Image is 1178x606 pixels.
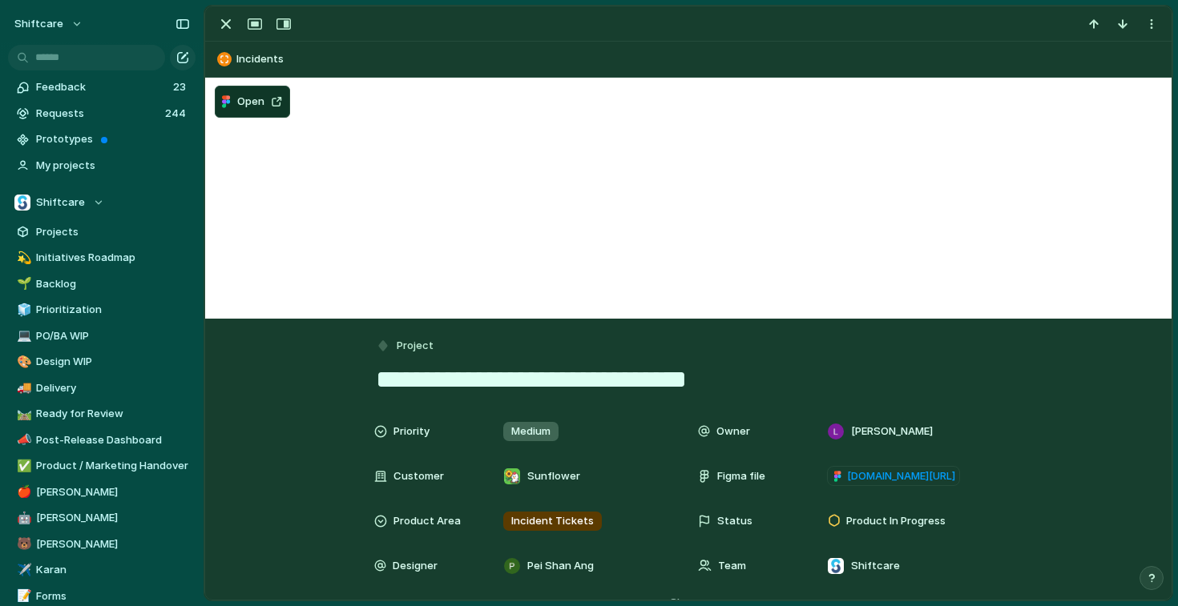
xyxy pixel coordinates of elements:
button: 🧊 [14,302,30,318]
div: 🛤️ [17,405,28,423]
span: Requests [36,106,160,122]
button: 🚚 [14,380,30,396]
span: Pei Shan Ang [527,558,594,574]
a: 💫Initiatives Roadmap [8,246,196,270]
span: My projects [36,158,190,174]
a: Feedback23 [8,75,196,99]
button: 🌱 [14,276,30,292]
div: ✈️ [17,561,28,580]
button: ✅ [14,458,30,474]
span: [PERSON_NAME] [851,423,933,439]
span: Customer [393,468,444,484]
span: Team [718,558,746,574]
span: Figma file [717,468,765,484]
span: Forms [36,588,190,604]
span: Open [237,94,264,110]
div: 📝 [17,587,28,605]
button: Incidents [212,46,1164,72]
span: Owner [716,423,750,439]
div: 🚚 [17,379,28,397]
button: 💫 [14,250,30,266]
span: Product In Progress [846,513,946,529]
div: 📣 [17,431,28,449]
div: 🧊Prioritization [8,298,196,322]
a: Prototypes [8,127,196,151]
button: 🤖 [14,510,30,526]
span: PO/BA WIP [36,328,190,344]
div: 🧊 [17,301,28,319]
button: 🛤️ [14,406,30,422]
button: 🍎 [14,484,30,500]
span: [PERSON_NAME] [36,484,190,500]
div: 💫 [17,249,28,267]
span: Backlog [36,276,190,292]
a: 🤖[PERSON_NAME] [8,506,196,530]
span: Prioritization [36,302,190,318]
span: Ready for Review [36,406,190,422]
span: Project [397,338,434,354]
span: Product / Marketing Handover [36,458,190,474]
a: Requests244 [8,102,196,126]
a: 🚚Delivery [8,376,196,400]
button: Open [215,86,290,118]
span: 23 [173,79,189,95]
div: ✅ [17,457,28,476]
button: shiftcare [7,11,91,37]
div: 🐻 [17,535,28,553]
a: ✅Product / Marketing Handover [8,454,196,478]
span: shiftcare [14,16,63,32]
span: Feedback [36,79,168,95]
a: 🍎[PERSON_NAME] [8,480,196,504]
span: 244 [165,106,189,122]
span: [DOMAIN_NAME][URL] [847,468,955,484]
div: 💻 [17,327,28,345]
span: Initiatives Roadmap [36,250,190,266]
a: 🐻[PERSON_NAME] [8,532,196,556]
span: [PERSON_NAME] [36,510,190,526]
a: 📣Post-Release Dashboard [8,428,196,452]
a: 🌱Backlog [8,272,196,296]
a: Projects [8,220,196,244]
button: Shiftcare [8,191,196,215]
div: 🎨 [17,353,28,371]
span: Priority [393,423,430,439]
span: Karan [36,562,190,578]
span: Projects [36,224,190,240]
span: Post-Release Dashboard [36,432,190,448]
button: 🎨 [14,354,30,370]
button: 💻 [14,328,30,344]
span: Status [717,513,752,529]
span: Design WIP [36,354,190,370]
a: 🎨Design WIP [8,350,196,374]
button: 🐻 [14,536,30,552]
div: 🌱 [17,275,28,293]
span: Sunflower [527,468,580,484]
span: Incidents [236,51,1164,67]
span: Incident Tickets [511,513,594,529]
span: Prototypes [36,131,190,147]
span: Designer [393,558,438,574]
span: Medium [511,423,551,439]
button: 📣 [14,432,30,448]
a: 💻PO/BA WIP [8,324,196,348]
button: 📝 [14,588,30,604]
span: Delivery [36,380,190,396]
button: Project [373,335,438,358]
a: 🛤️Ready for Review [8,402,196,426]
a: ✈️Karan [8,558,196,582]
div: 🍎 [17,483,28,501]
span: Shiftcare [851,558,900,574]
span: Product Area [393,513,461,529]
a: My projects [8,154,196,178]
